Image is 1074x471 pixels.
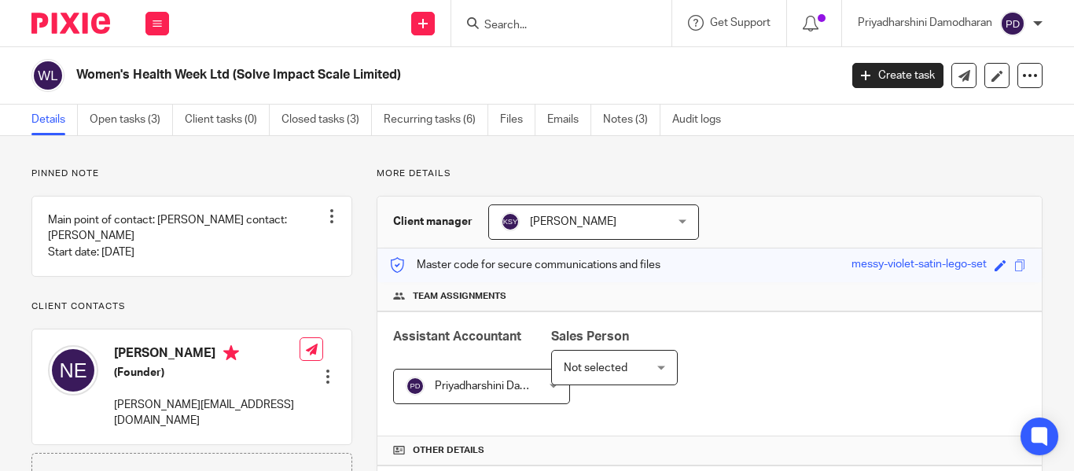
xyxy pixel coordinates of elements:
span: Priyadharshini Damodharan [435,381,569,392]
p: [PERSON_NAME][EMAIL_ADDRESS][DOMAIN_NAME] [114,397,300,429]
p: More details [377,167,1043,180]
span: Other details [413,444,484,457]
img: svg%3E [48,345,98,396]
h4: [PERSON_NAME] [114,345,300,365]
a: Details [31,105,78,135]
a: Create task [852,63,943,88]
a: Audit logs [672,105,733,135]
i: Primary [223,345,239,361]
img: svg%3E [501,212,520,231]
a: Client tasks (0) [185,105,270,135]
span: Assistant Accountant [393,330,521,343]
span: Not selected [564,362,627,373]
h2: Women's Health Week Ltd (Solve Impact Scale Limited) [76,67,679,83]
a: Open tasks (3) [90,105,173,135]
span: [PERSON_NAME] [530,216,616,227]
p: Client contacts [31,300,352,313]
input: Search [483,19,624,33]
h5: (Founder) [114,365,300,381]
a: Recurring tasks (6) [384,105,488,135]
a: Closed tasks (3) [281,105,372,135]
span: Team assignments [413,290,506,303]
span: Get Support [710,17,771,28]
img: svg%3E [31,59,64,92]
a: Files [500,105,535,135]
img: Pixie [31,13,110,34]
p: Pinned note [31,167,352,180]
div: messy-violet-satin-lego-set [851,256,987,274]
span: Sales Person [551,330,629,343]
p: Master code for secure communications and files [389,257,660,273]
a: Notes (3) [603,105,660,135]
img: svg%3E [406,377,425,396]
p: Priyadharshini Damodharan [858,15,992,31]
img: svg%3E [1000,11,1025,36]
h3: Client manager [393,214,473,230]
a: Emails [547,105,591,135]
